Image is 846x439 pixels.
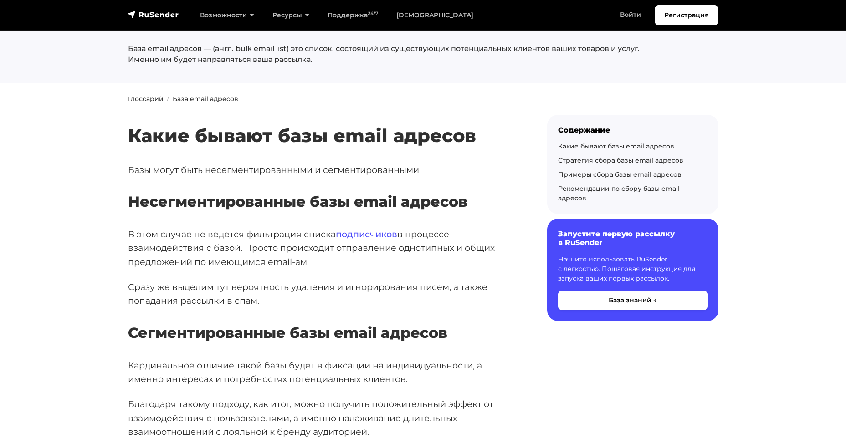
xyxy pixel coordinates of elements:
[191,6,263,25] a: Возможности
[655,5,718,25] a: Регистрация
[611,5,650,24] a: Войти
[128,10,179,19] img: RuSender
[558,156,683,164] a: Стратегия сбора базы email адресов
[558,184,680,202] a: Рекомендации по сбору базы email адресов
[128,95,164,103] a: Глоссарий
[558,170,682,179] a: Примеры сбора базы email адресов
[558,291,708,310] button: База знаний →
[128,397,518,439] p: Благодаря такому подходу, как итог, можно получить положительный эффект от взаимодействия с польз...
[318,6,387,25] a: Поддержка24/7
[128,43,668,65] p: База email адресов — (англ. bulk email list) это список, состоящий из существующих потенциальных ...
[128,163,518,177] p: Базы могут быть несегментированными и сегментированными.
[164,94,238,104] li: База email адресов
[128,280,518,308] p: Сразу же выделим тут вероятность удаления и игнорирования писем, а также попадания рассылки в спам.
[558,230,708,247] h6: Запустите первую рассылку в RuSender
[368,10,378,16] sup: 24/7
[263,6,318,25] a: Ресурсы
[558,126,708,134] div: Содержание
[128,193,518,210] h3: Несегментированные базы email адресов
[387,6,482,25] a: [DEMOGRAPHIC_DATA]
[123,94,724,104] nav: breadcrumb
[128,324,518,342] h3: Сегментированные базы email адресов
[336,229,397,240] a: подписчиков
[547,219,718,321] a: Запустите первую рассылку в RuSender Начните использовать RuSender с легкостью. Пошаговая инструк...
[128,98,518,147] h2: Какие бывают базы email адресов
[128,227,518,269] p: В этом случае не ведется фильтрация списка в процессе взаимодействия с базой. Просто происходит о...
[128,358,518,386] p: Кардинальное отличие такой базы будет в фиксации на индивидуальности, а именно интересах и потреб...
[558,142,674,150] a: Какие бывают базы email адресов
[558,255,708,283] p: Начните использовать RuSender с легкостью. Пошаговая инструкция для запуска ваших первых рассылок.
